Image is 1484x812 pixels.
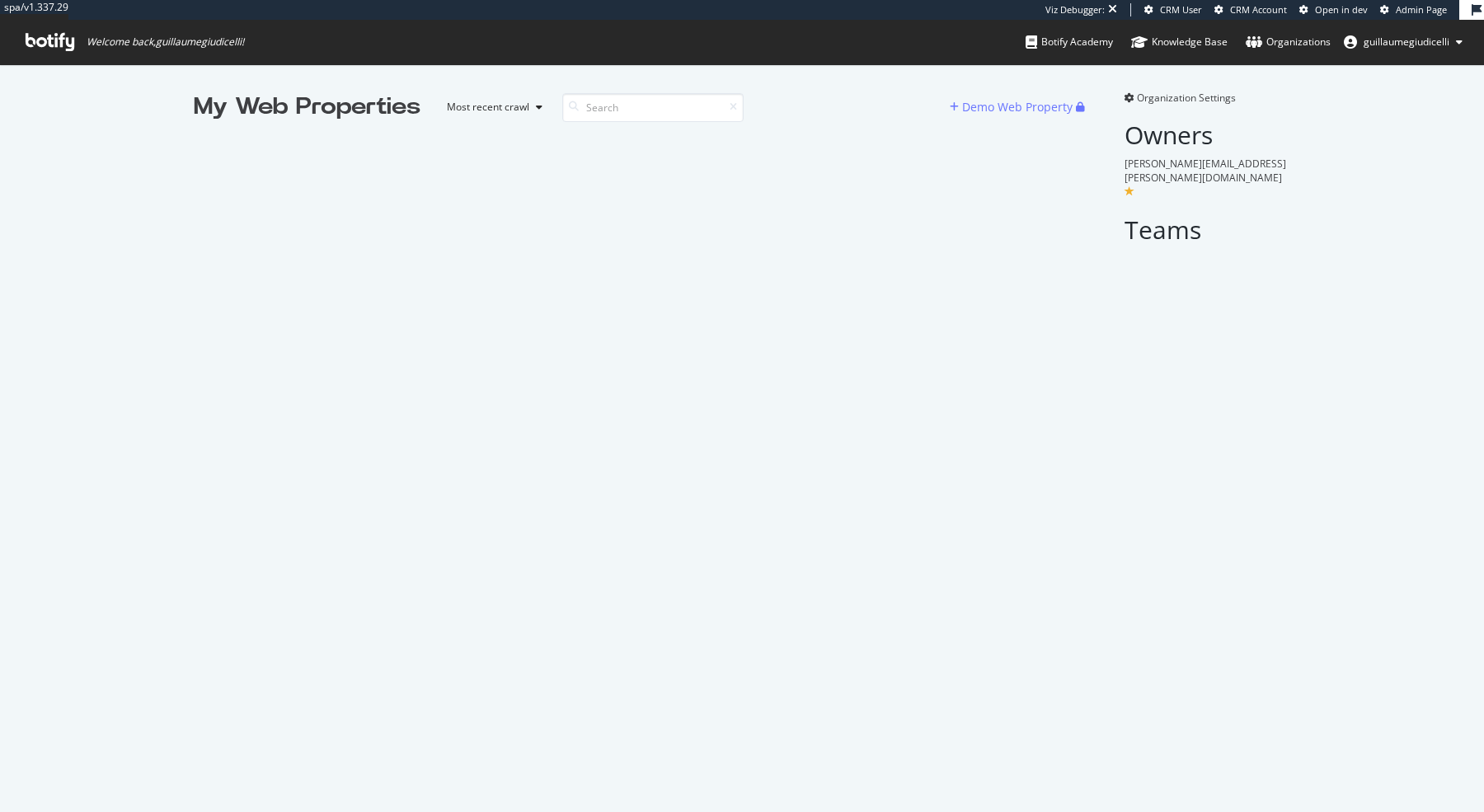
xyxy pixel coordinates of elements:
[1137,91,1236,105] span: Organization Settings
[1331,29,1476,55] button: guillaumegiudicelli
[1380,3,1447,16] a: Admin Page
[1246,20,1331,64] a: Organizations
[1246,34,1331,50] div: Organizations
[1131,20,1228,64] a: Knowledge Base
[1125,121,1290,148] h2: Owners
[87,35,244,49] span: Welcome back, guillaumegiudicelli !
[950,94,1076,120] button: Demo Web Property
[1315,3,1368,16] span: Open in dev
[1131,34,1228,50] div: Knowledge Base
[447,102,529,112] div: Most recent crawl
[1026,20,1113,64] a: Botify Academy
[1299,3,1368,16] a: Open in dev
[1125,216,1290,243] h2: Teams
[1160,3,1202,16] span: CRM User
[1125,157,1286,185] span: [PERSON_NAME][EMAIL_ADDRESS][PERSON_NAME][DOMAIN_NAME]
[1045,3,1105,16] div: Viz Debugger:
[434,94,549,120] button: Most recent crawl
[1364,35,1449,49] span: guillaumegiudicelli
[1396,3,1447,16] span: Admin Page
[1230,3,1287,16] span: CRM Account
[950,100,1076,114] a: Demo Web Property
[962,99,1073,115] div: Demo Web Property
[194,91,420,124] div: My Web Properties
[562,93,744,122] input: Search
[1026,34,1113,50] div: Botify Academy
[1214,3,1287,16] a: CRM Account
[1144,3,1202,16] a: CRM User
